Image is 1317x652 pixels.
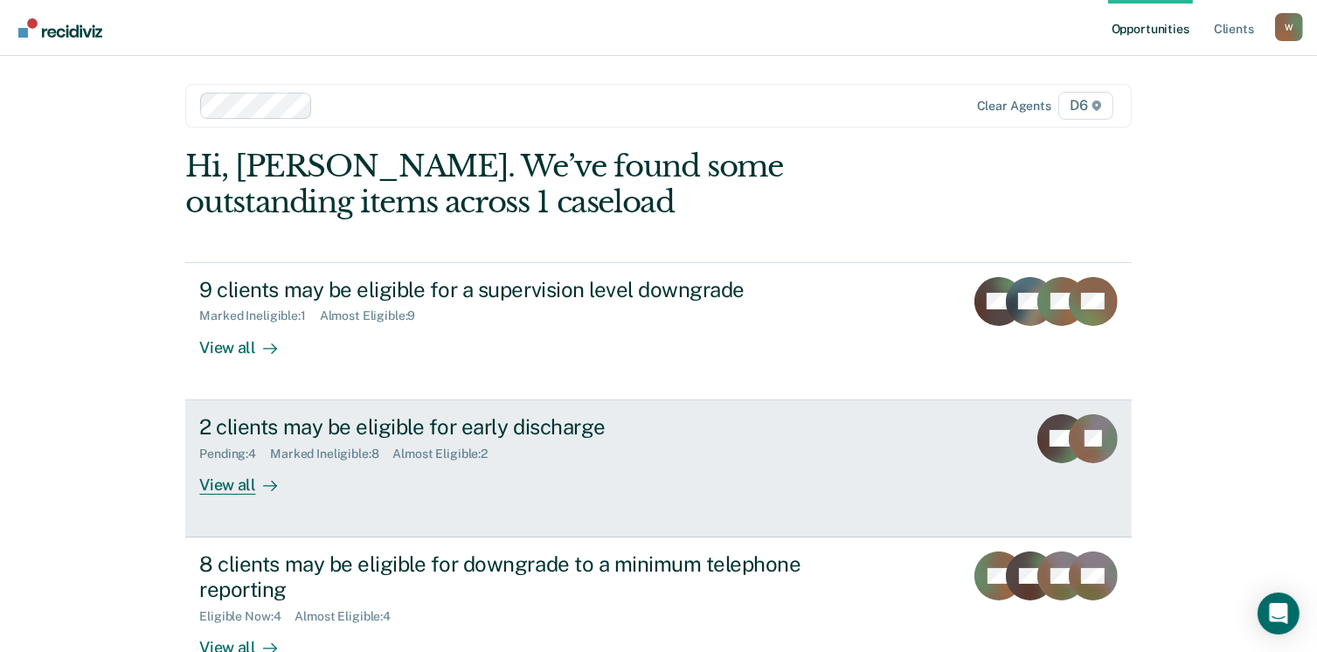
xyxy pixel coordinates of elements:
div: Marked Ineligible : 8 [270,447,392,461]
div: View all [199,323,297,357]
span: D6 [1058,92,1113,120]
a: 2 clients may be eligible for early dischargePending:4Marked Ineligible:8Almost Eligible:2View all [185,400,1131,538]
div: Marked Ineligible : 1 [199,309,319,323]
div: Almost Eligible : 9 [320,309,430,323]
div: Eligible Now : 4 [199,609,295,624]
div: 2 clients may be eligible for early discharge [199,414,813,440]
div: 8 clients may be eligible for downgrade to a minimum telephone reporting [199,551,813,602]
div: Pending : 4 [199,447,270,461]
img: Recidiviz [18,18,102,38]
div: View all [199,461,297,495]
div: Clear agents [977,99,1051,114]
div: Open Intercom Messenger [1258,593,1300,635]
div: Hi, [PERSON_NAME]. We’ve found some outstanding items across 1 caseload [185,149,942,220]
div: Almost Eligible : 4 [295,609,405,624]
button: Profile dropdown button [1275,13,1303,41]
div: W [1275,13,1303,41]
div: 9 clients may be eligible for a supervision level downgrade [199,277,813,302]
div: Almost Eligible : 2 [393,447,503,461]
a: 9 clients may be eligible for a supervision level downgradeMarked Ineligible:1Almost Eligible:9Vi... [185,262,1131,400]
